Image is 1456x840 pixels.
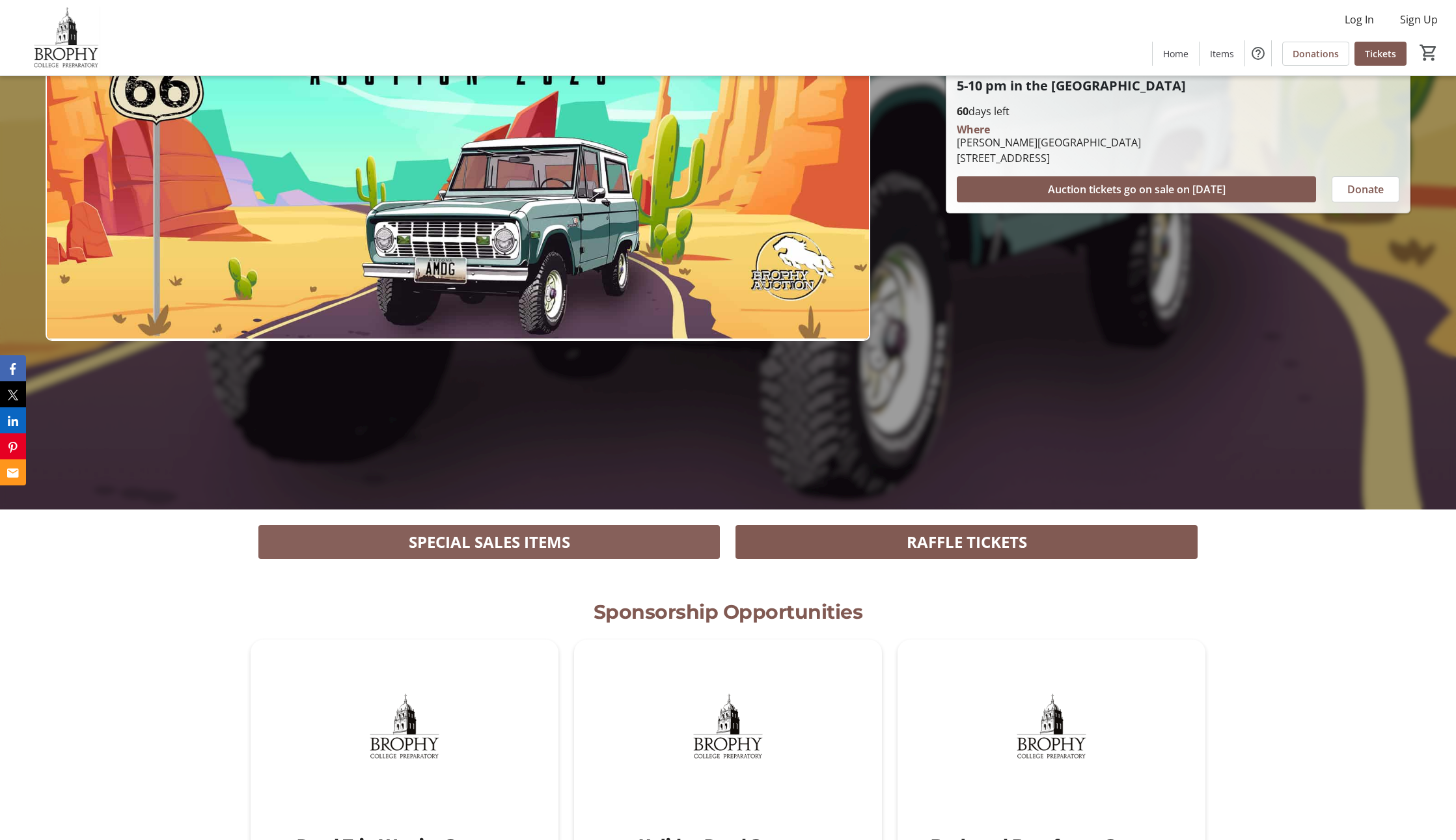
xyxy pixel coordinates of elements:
span: Log In [1345,12,1374,27]
div: [STREET_ADDRESS] [957,150,1141,166]
span: Sponsorship Opportunities [594,600,863,624]
button: RAFFLE TICKETS [735,525,1198,559]
div: Where [957,124,990,135]
span: Auction tickets go on sale on [DATE] [1048,182,1226,197]
span: Sign Up [1400,12,1438,27]
a: Donations [1282,42,1349,66]
p: days left [957,103,1399,119]
img: Brophy College Preparatory 's Logo [8,5,124,70]
div: [PERSON_NAME][GEOGRAPHIC_DATA] [957,135,1141,150]
span: SPECIAL SALES ITEMS [409,530,570,554]
p: 5-10 pm in the [GEOGRAPHIC_DATA] [957,79,1399,93]
button: SPECIAL SALES ITEMS [258,525,721,559]
img: Backroad Benefactor Sponsor [898,640,1205,813]
a: Items [1200,42,1244,66]
button: Help [1245,40,1271,66]
span: Home [1163,47,1188,61]
button: Auction tickets go on sale on [DATE] [957,176,1316,202]
button: Cart [1417,41,1440,64]
img: Holiday Road Sponsor [574,640,882,813]
span: Donations [1293,47,1339,61]
button: Log In [1334,9,1384,30]
a: Home [1153,42,1199,66]
span: 60 [957,104,968,118]
button: Donate [1332,176,1399,202]
button: Sign Up [1390,9,1448,30]
img: Road Trip Warrior Sponsor [251,640,558,813]
span: Items [1210,47,1234,61]
span: Tickets [1365,47,1396,61]
span: RAFFLE TICKETS [907,530,1027,554]
a: Tickets [1354,42,1407,66]
span: Donate [1347,182,1384,197]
